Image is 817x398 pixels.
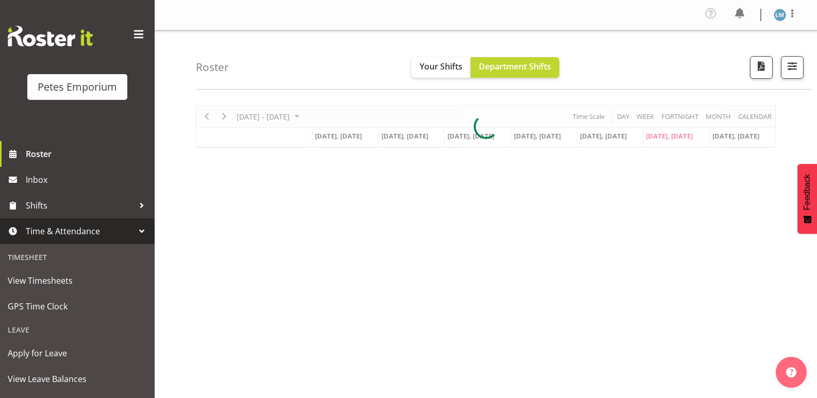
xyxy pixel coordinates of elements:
img: help-xxl-2.png [786,367,796,377]
span: GPS Time Clock [8,299,147,314]
span: Inbox [26,172,149,187]
a: View Timesheets [3,268,152,293]
div: Leave [3,319,152,340]
span: View Leave Balances [8,371,147,387]
img: Rosterit website logo [8,26,93,46]
button: Department Shifts [471,57,559,78]
div: Timesheet [3,247,152,268]
img: lianne-morete5410.jpg [774,9,786,21]
span: Department Shifts [479,61,551,72]
span: Shifts [26,198,134,213]
span: Feedback [803,174,812,210]
a: View Leave Balances [3,366,152,392]
span: Your Shifts [420,61,462,72]
button: Your Shifts [411,57,471,78]
span: Apply for Leave [8,345,147,361]
a: Apply for Leave [3,340,152,366]
button: Download a PDF of the roster according to the set date range. [750,56,773,79]
span: View Timesheets [8,273,147,288]
span: Roster [26,146,149,162]
h4: Roster [196,61,229,73]
div: Petes Emporium [38,79,117,95]
span: Time & Attendance [26,223,134,239]
a: GPS Time Clock [3,293,152,319]
button: Filter Shifts [781,56,804,79]
button: Feedback - Show survey [797,164,817,234]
